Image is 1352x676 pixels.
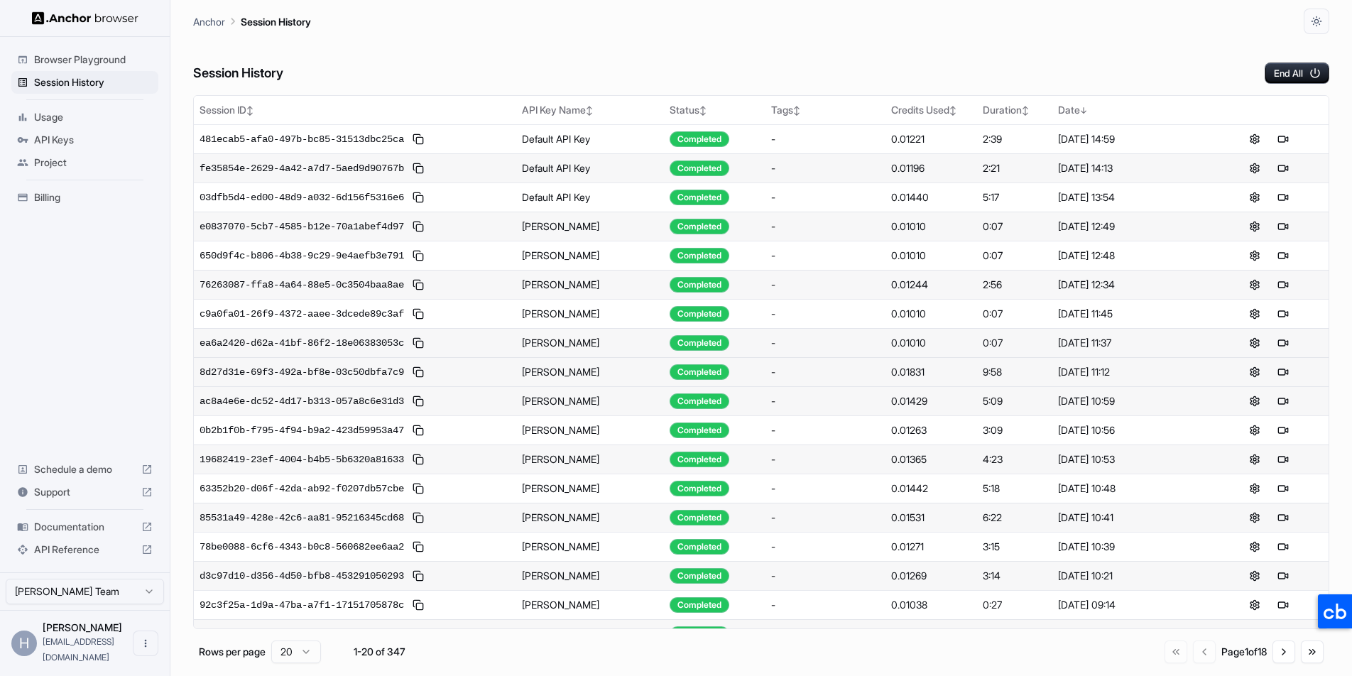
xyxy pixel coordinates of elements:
td: [PERSON_NAME] [516,357,664,386]
div: - [771,511,880,525]
span: 481ecab5-afa0-497b-bc85-31513dbc25ca [200,132,404,146]
div: Completed [670,626,729,642]
div: Completed [670,219,729,234]
div: Completed [670,539,729,555]
div: - [771,540,880,554]
div: 0.01831 [891,365,972,379]
div: 3:14 [983,569,1046,583]
td: [PERSON_NAME] [516,503,664,532]
span: 03dfb5d4-ed00-48d9-a032-6d156f5316e6 [200,190,404,205]
div: Completed [670,277,729,293]
span: 76263087-ffa8-4a64-88e5-0c3504baa8ae [200,278,404,292]
div: Completed [670,248,729,263]
span: 78be0088-6cf6-4343-b0c8-560682ee6aa2 [200,540,404,554]
span: 19682419-23ef-4004-b4b5-5b6320a81633 [200,452,404,467]
button: End All [1265,62,1329,84]
div: 0.01271 [891,540,972,554]
div: [DATE] 09:14 [1058,598,1204,612]
td: [PERSON_NAME] [516,445,664,474]
div: 0.01010 [891,307,972,321]
td: [PERSON_NAME] [516,561,664,590]
span: ↕ [949,105,956,116]
span: ↕ [586,105,593,116]
div: 0.01010 [891,249,972,263]
div: 0:07 [983,307,1046,321]
div: 0.01010 [891,219,972,234]
td: [PERSON_NAME] [516,474,664,503]
span: ↕ [1022,105,1029,116]
div: [DATE] 10:53 [1058,452,1204,467]
span: API Keys [34,133,153,147]
div: - [771,423,880,437]
div: - [771,481,880,496]
div: [DATE] 12:49 [1058,219,1204,234]
div: 0.01263 [891,423,972,437]
div: 2:39 [983,132,1046,146]
span: c9a0fa01-26f9-4372-aaee-3dcede89c3af [200,307,404,321]
div: [DATE] 12:34 [1058,278,1204,292]
span: Schedule a demo [34,462,136,476]
p: Session History [241,14,311,29]
div: 5:18 [983,481,1046,496]
div: [DATE] 10:41 [1058,511,1204,525]
td: [PERSON_NAME] [516,270,664,299]
div: Completed [670,306,729,322]
div: Tags [771,103,880,117]
div: 0.01269 [891,569,972,583]
span: ↕ [246,105,253,116]
div: Project [11,151,158,174]
nav: breadcrumb [193,13,311,29]
div: Support [11,481,158,503]
div: Page 1 of 18 [1221,645,1267,659]
div: Completed [670,364,729,380]
div: Completed [670,568,729,584]
span: 650d9f4c-b806-4b38-9c29-9e4aefb3e791 [200,249,404,263]
div: Credits Used [891,103,972,117]
div: - [771,190,880,205]
div: Billing [11,186,158,209]
div: [DATE] 10:48 [1058,481,1204,496]
div: 0.01010 [891,336,972,350]
div: Session History [11,71,158,94]
div: - [771,249,880,263]
td: [PERSON_NAME] [516,590,664,619]
span: Session History [34,75,153,89]
td: Default API Key [516,182,664,212]
span: Browser Playground [34,53,153,67]
div: Session ID [200,103,511,117]
span: ↕ [699,105,707,116]
div: 5:17 [983,190,1046,205]
td: Default API Key [516,124,664,153]
div: 2:56 [983,278,1046,292]
span: 63352b20-d06f-42da-ab92-f0207db57cbe [200,481,404,496]
span: Documentation [34,520,136,534]
td: [PERSON_NAME] [516,299,664,328]
div: Completed [670,510,729,525]
span: ac8a4e6e-dc52-4d17-b313-057a8c6e31d3 [200,394,404,408]
div: 0.01429 [891,394,972,408]
span: Billing [34,190,153,205]
span: hung@zalos.io [43,636,114,663]
img: Anchor Logo [32,11,138,25]
div: 0.01440 [891,190,972,205]
div: 0.01196 [891,161,972,175]
div: Completed [670,422,729,438]
div: 3:09 [983,423,1046,437]
div: [DATE] 10:59 [1058,394,1204,408]
div: API Key Name [522,103,658,117]
div: 0:07 [983,336,1046,350]
span: d3c97d10-d356-4d50-bfb8-453291050293 [200,569,404,583]
div: 0:07 [983,219,1046,234]
p: Anchor [193,14,225,29]
div: - [771,336,880,350]
div: Completed [670,597,729,613]
div: - [771,132,880,146]
div: 0.01488 [891,627,972,641]
div: API Reference [11,538,158,561]
div: [DATE] 11:45 [1058,307,1204,321]
td: [PERSON_NAME] [516,212,664,241]
div: Schedule a demo [11,458,158,481]
div: Status [670,103,760,117]
span: ↕ [793,105,800,116]
div: [DATE] 10:56 [1058,423,1204,437]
